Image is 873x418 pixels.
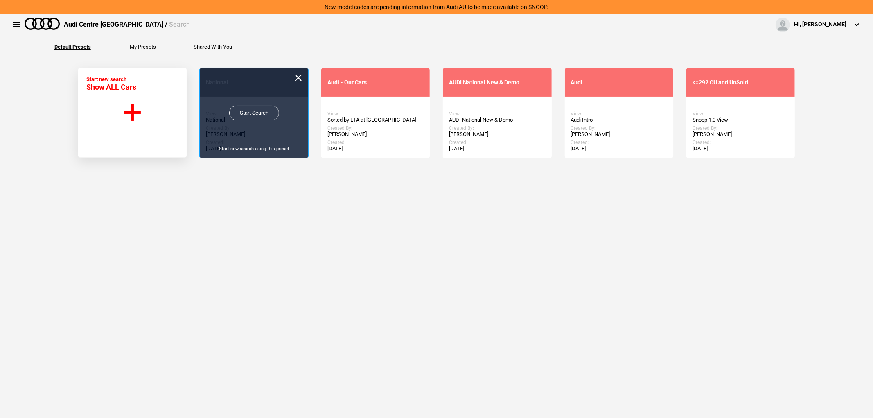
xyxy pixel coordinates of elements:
[571,111,667,117] div: View:
[693,125,789,131] div: Created By:
[327,79,424,86] div: Audi - Our Cars
[693,131,789,138] div: [PERSON_NAME]
[693,145,789,152] div: [DATE]
[449,140,545,145] div: Created:
[693,79,789,86] div: <=292 CU and UnSold
[449,145,545,152] div: [DATE]
[86,83,136,91] span: Show ALL Cars
[571,131,667,138] div: [PERSON_NAME]
[54,44,91,50] button: Default Presets
[200,146,308,152] div: Start new search using this preset
[78,68,187,158] button: Start new search Show ALL Cars
[86,76,136,91] div: Start new search
[449,79,545,86] div: AUDI National New & Demo
[693,117,789,123] div: Snoop 1.0 View
[64,20,190,29] div: Audi Centre [GEOGRAPHIC_DATA] /
[449,111,545,117] div: View:
[130,44,156,50] button: My Presets
[327,117,424,123] div: Sorted by ETA at [GEOGRAPHIC_DATA]
[327,131,424,138] div: [PERSON_NAME]
[693,140,789,145] div: Created:
[169,20,190,28] span: Search
[25,18,60,30] img: audi.png
[449,131,545,138] div: [PERSON_NAME]
[194,44,232,50] button: Shared With You
[327,145,424,152] div: [DATE]
[571,145,667,152] div: [DATE]
[571,140,667,145] div: Created:
[571,117,667,123] div: Audi Intro
[693,111,789,117] div: View:
[571,79,667,86] div: Audi
[327,125,424,131] div: Created By:
[449,117,545,123] div: AUDI National New & Demo
[571,125,667,131] div: Created By:
[449,125,545,131] div: Created By:
[327,111,424,117] div: View:
[794,20,846,29] div: Hi, [PERSON_NAME]
[327,140,424,145] div: Created:
[229,106,279,120] a: Start Search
